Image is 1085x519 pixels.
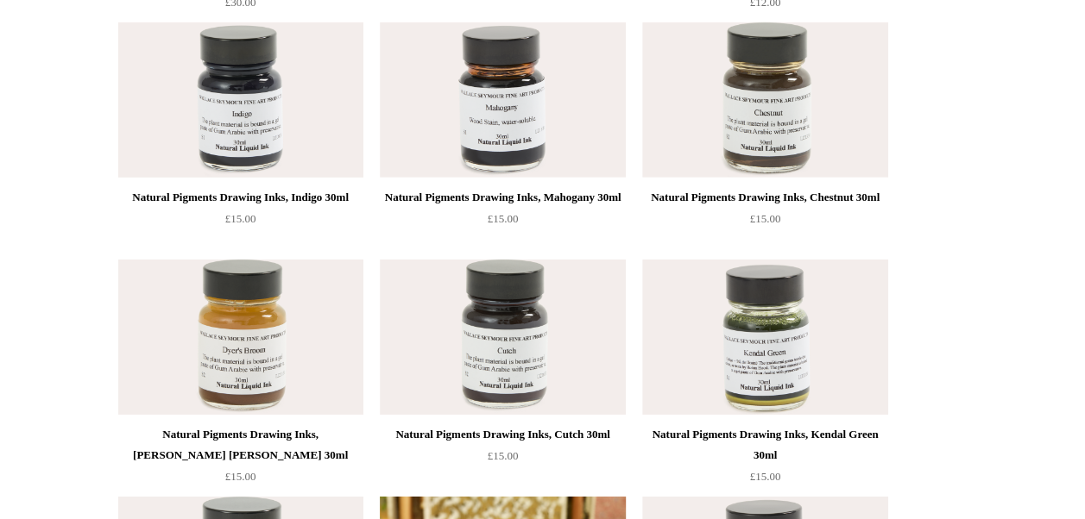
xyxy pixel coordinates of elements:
[380,424,625,495] a: Natural Pigments Drawing Inks, Cutch 30ml £15.00
[118,259,363,415] a: Natural Pigments Drawing Inks, Dyer's Broom 30ml Natural Pigments Drawing Inks, Dyer's Broom 30ml
[118,22,363,178] img: Natural Pigments Drawing Inks, Indigo 30ml
[118,424,363,495] a: Natural Pigments Drawing Inks, [PERSON_NAME] [PERSON_NAME] 30ml £15.00
[647,187,883,208] div: Natural Pigments Drawing Inks, Chestnut 30ml
[380,22,625,178] img: Natural Pigments Drawing Inks, Mahogany 30ml
[384,424,621,445] div: Natural Pigments Drawing Inks, Cutch 30ml
[647,424,883,466] div: Natural Pigments Drawing Inks, Kendal Green 30ml
[488,449,519,462] span: £15.00
[642,259,887,415] img: Natural Pigments Drawing Inks, Kendal Green 30ml
[642,187,887,258] a: Natural Pigments Drawing Inks, Chestnut 30ml £15.00
[642,259,887,415] a: Natural Pigments Drawing Inks, Kendal Green 30ml Natural Pigments Drawing Inks, Kendal Green 30ml
[225,470,256,483] span: £15.00
[380,187,625,258] a: Natural Pigments Drawing Inks, Mahogany 30ml £15.00
[380,259,625,415] a: Natural Pigments Drawing Inks, Cutch 30ml Natural Pigments Drawing Inks, Cutch 30ml
[750,212,781,225] span: £15.00
[642,424,887,495] a: Natural Pigments Drawing Inks, Kendal Green 30ml £15.00
[118,187,363,258] a: Natural Pigments Drawing Inks, Indigo 30ml £15.00
[642,22,887,178] a: Natural Pigments Drawing Inks, Chestnut 30ml Natural Pigments Drawing Inks, Chestnut 30ml
[488,212,519,225] span: £15.00
[118,22,363,178] a: Natural Pigments Drawing Inks, Indigo 30ml Natural Pigments Drawing Inks, Indigo 30ml
[750,470,781,483] span: £15.00
[123,187,359,208] div: Natural Pigments Drawing Inks, Indigo 30ml
[225,212,256,225] span: £15.00
[642,22,887,178] img: Natural Pigments Drawing Inks, Chestnut 30ml
[380,22,625,178] a: Natural Pigments Drawing Inks, Mahogany 30ml Natural Pigments Drawing Inks, Mahogany 30ml
[118,259,363,415] img: Natural Pigments Drawing Inks, Dyer's Broom 30ml
[380,259,625,415] img: Natural Pigments Drawing Inks, Cutch 30ml
[123,424,359,466] div: Natural Pigments Drawing Inks, [PERSON_NAME] [PERSON_NAME] 30ml
[384,187,621,208] div: Natural Pigments Drawing Inks, Mahogany 30ml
